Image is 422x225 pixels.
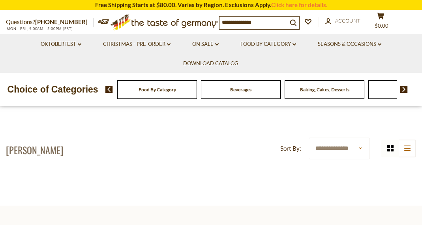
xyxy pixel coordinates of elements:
[35,18,88,25] a: [PHONE_NUMBER]
[139,87,176,93] a: Food By Category
[318,40,381,49] a: Seasons & Occasions
[192,40,219,49] a: On Sale
[230,87,251,93] a: Beverages
[6,17,94,27] p: Questions?
[369,12,392,32] button: $0.00
[105,86,113,93] img: previous arrow
[271,1,327,8] a: Click here for details.
[325,17,360,25] a: Account
[6,26,73,31] span: MON - FRI, 9:00AM - 5:00PM (EST)
[400,86,408,93] img: next arrow
[280,144,301,153] label: Sort By:
[183,59,238,68] a: Download Catalog
[375,23,388,29] span: $0.00
[103,40,171,49] a: Christmas - PRE-ORDER
[335,17,360,24] span: Account
[240,40,296,49] a: Food By Category
[6,144,63,156] h1: [PERSON_NAME]
[41,40,81,49] a: Oktoberfest
[300,87,349,93] a: Baking, Cakes, Desserts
